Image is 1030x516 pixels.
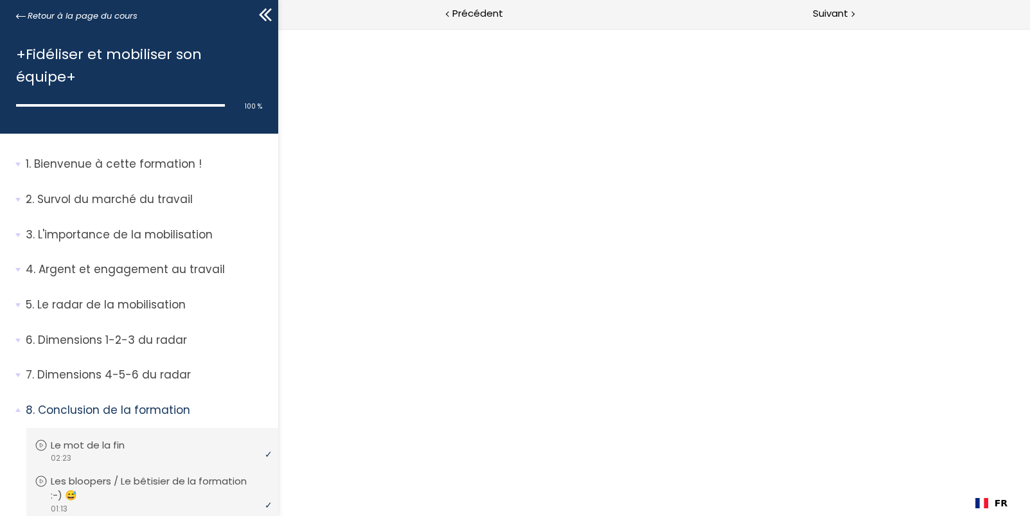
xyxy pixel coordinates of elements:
[966,490,1017,516] div: Language Switcher
[26,332,35,348] span: 6.
[26,297,34,313] span: 5.
[26,367,269,383] p: Dimensions 4-5-6 du radar
[26,367,34,383] span: 7.
[26,191,34,208] span: 2.
[16,43,256,88] h1: +Fidéliser et mobiliser son équipe+
[26,227,269,243] p: L'importance de la mobilisation
[51,438,144,452] p: Le mot de la fin
[16,9,138,23] a: Retour à la page du cours
[245,102,262,111] span: 100 %
[966,490,1017,516] div: Language selected: Français
[452,6,503,22] span: Précédent
[26,262,269,278] p: Argent et engagement au travail
[26,156,269,172] p: Bienvenue à cette formation !
[26,262,35,278] span: 4.
[26,297,269,313] p: Le radar de la mobilisation
[975,498,988,508] img: Français flag
[50,452,71,464] span: 02:23
[51,474,267,503] p: Les bloopers / Le bêtisier de la formation :-) 😅
[26,402,269,418] p: Conclusion de la formation
[26,227,35,243] span: 3.
[26,191,269,208] p: Survol du marché du travail
[813,6,848,22] span: Suivant
[26,402,35,418] span: 8.
[28,9,138,23] span: Retour à la page du cours
[975,498,1008,508] a: FR
[50,503,67,515] span: 01:13
[26,332,269,348] p: Dimensions 1-2-3 du radar
[26,156,31,172] span: 1.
